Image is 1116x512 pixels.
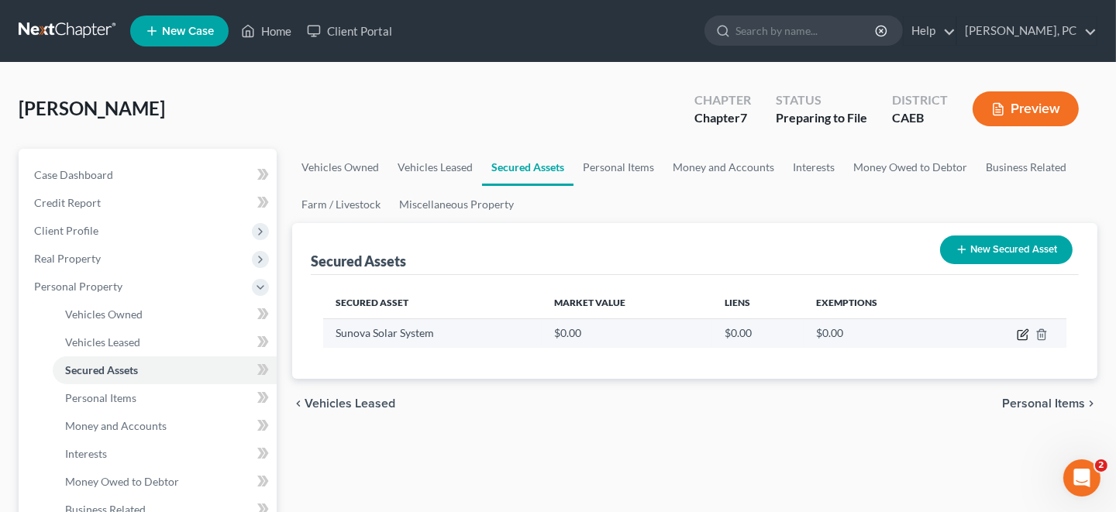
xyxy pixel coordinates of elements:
[694,109,751,127] div: Chapter
[784,149,844,186] a: Interests
[53,440,277,468] a: Interests
[542,318,712,348] td: $0.00
[292,186,390,223] a: Farm / Livestock
[1002,397,1085,410] span: Personal Items
[1063,459,1100,497] iframe: Intercom live chat
[299,17,400,45] a: Client Portal
[1095,459,1107,472] span: 2
[53,412,277,440] a: Money and Accounts
[976,149,1076,186] a: Business Related
[22,161,277,189] a: Case Dashboard
[65,447,107,460] span: Interests
[776,109,867,127] div: Preparing to File
[305,397,395,410] span: Vehicles Leased
[573,149,663,186] a: Personal Items
[1002,397,1097,410] button: Personal Items chevron_right
[388,149,482,186] a: Vehicles Leased
[311,252,406,270] div: Secured Assets
[844,149,976,186] a: Money Owed to Debtor
[65,335,140,349] span: Vehicles Leased
[65,475,179,488] span: Money Owed to Debtor
[323,287,542,318] th: Secured Asset
[292,149,388,186] a: Vehicles Owned
[34,168,113,181] span: Case Dashboard
[663,149,784,186] a: Money and Accounts
[1085,397,1097,410] i: chevron_right
[22,189,277,217] a: Credit Report
[34,252,101,265] span: Real Property
[712,287,804,318] th: Liens
[482,149,573,186] a: Secured Assets
[53,356,277,384] a: Secured Assets
[65,391,136,404] span: Personal Items
[162,26,214,37] span: New Case
[776,91,867,109] div: Status
[940,235,1073,264] button: New Secured Asset
[53,384,277,412] a: Personal Items
[712,318,804,348] td: $0.00
[542,287,712,318] th: Market Value
[53,328,277,356] a: Vehicles Leased
[65,308,143,321] span: Vehicles Owned
[804,287,956,318] th: Exemptions
[904,17,956,45] a: Help
[892,109,948,127] div: CAEB
[53,468,277,496] a: Money Owed to Debtor
[53,301,277,328] a: Vehicles Owned
[292,397,395,410] button: chevron_left Vehicles Leased
[735,16,877,45] input: Search by name...
[34,280,122,293] span: Personal Property
[65,363,138,376] span: Secured Assets
[740,110,747,125] span: 7
[390,186,523,223] a: Miscellaneous Property
[957,17,1097,45] a: [PERSON_NAME], PC
[34,224,98,237] span: Client Profile
[34,196,101,209] span: Credit Report
[804,318,956,348] td: $0.00
[892,91,948,109] div: District
[323,318,542,348] td: Sunova Solar System
[233,17,299,45] a: Home
[292,397,305,410] i: chevron_left
[973,91,1079,126] button: Preview
[694,91,751,109] div: Chapter
[19,97,165,119] span: [PERSON_NAME]
[65,419,167,432] span: Money and Accounts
